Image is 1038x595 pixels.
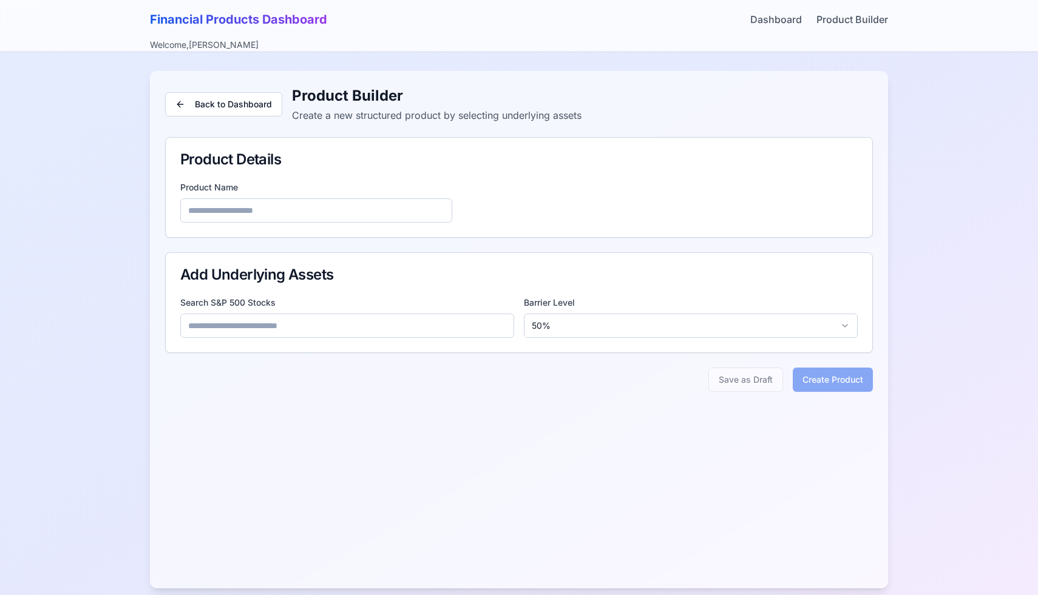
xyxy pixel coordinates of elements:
label: Barrier Level [524,297,858,309]
div: Add Underlying Assets [180,267,858,282]
p: Create a new structured product by selecting underlying assets [292,108,582,123]
a: Product Builder [816,12,888,27]
label: Product Name [180,181,858,193]
a: Dashboard [750,12,802,27]
div: Product Details [180,152,858,167]
h2: Product Builder [292,86,582,106]
div: Welcome, [PERSON_NAME] [150,39,259,51]
label: Search S&P 500 Stocks [180,297,514,309]
button: Back to Dashboard [165,92,282,116]
h1: Financial Products Dashboard [150,11,327,28]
